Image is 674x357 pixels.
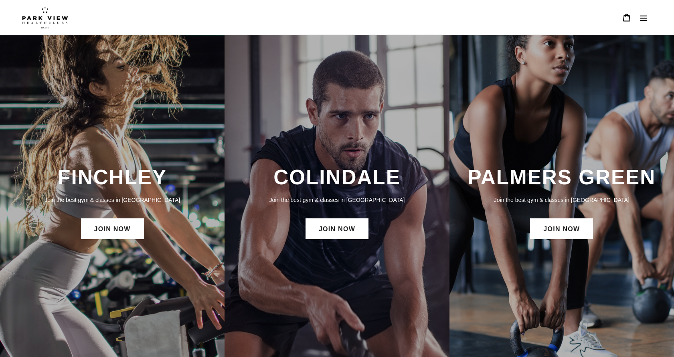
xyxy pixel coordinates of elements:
button: Menu [635,9,652,26]
h3: PALMERS GREEN [457,165,666,190]
a: JOIN NOW: Palmers Green Membership [530,218,593,239]
p: Join the best gym & classes in [GEOGRAPHIC_DATA] [457,196,666,204]
a: JOIN NOW: Colindale Membership [306,218,368,239]
a: JOIN NOW: Finchley Membership [81,218,144,239]
h3: FINCHLEY [8,165,217,190]
h3: COLINDALE [233,165,441,190]
img: Park view health clubs is a gym near you. [22,6,68,28]
p: Join the best gym & classes in [GEOGRAPHIC_DATA] [8,196,217,204]
p: Join the best gym & classes in [GEOGRAPHIC_DATA] [233,196,441,204]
